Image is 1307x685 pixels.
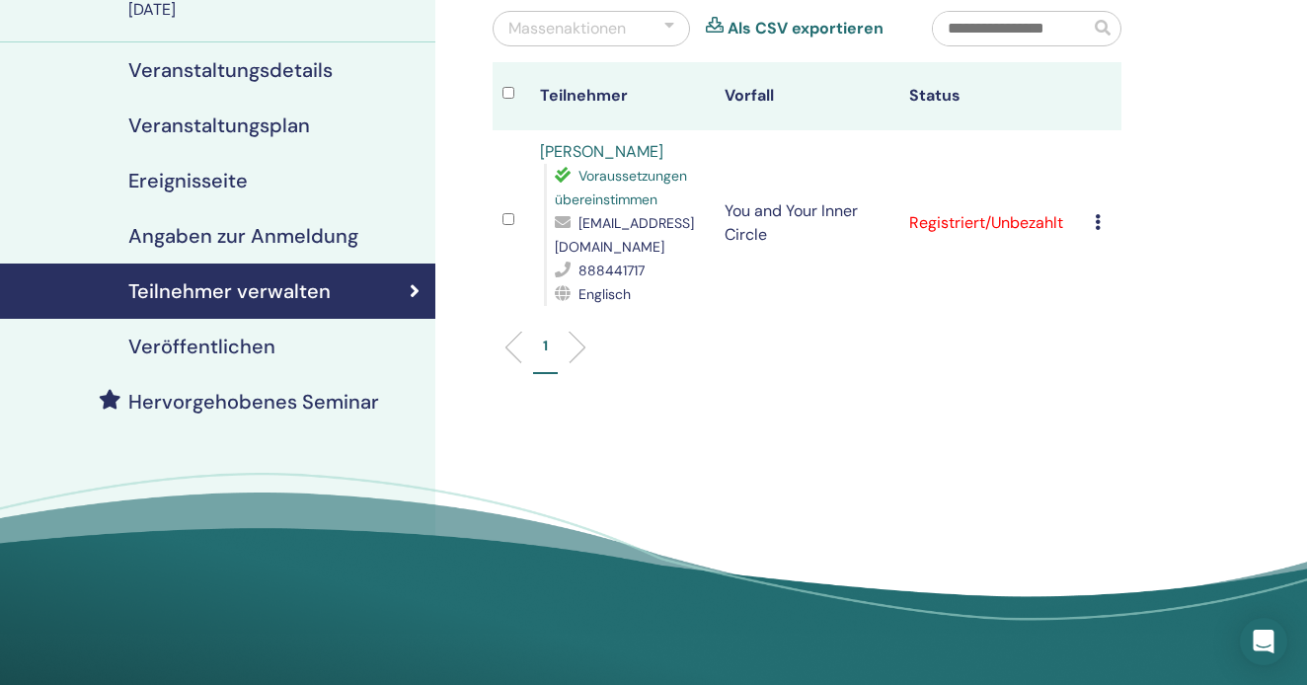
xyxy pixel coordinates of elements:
[555,214,694,256] span: [EMAIL_ADDRESS][DOMAIN_NAME]
[899,62,1084,130] th: Status
[128,58,333,82] h4: Veranstaltungsdetails
[728,17,884,40] a: Als CSV exportieren
[578,285,631,303] span: Englisch
[128,114,310,137] h4: Veranstaltungsplan
[128,169,248,192] h4: Ereignisseite
[543,336,548,356] p: 1
[555,167,687,208] span: Voraussetzungen übereinstimmen
[128,390,379,414] h4: Hervorgehobenes Seminar
[1240,618,1287,665] div: Open Intercom Messenger
[128,279,331,303] h4: Teilnehmer verwalten
[508,17,626,40] div: Massenaktionen
[530,62,715,130] th: Teilnehmer
[128,335,275,358] h4: Veröffentlichen
[578,262,645,279] span: 888441717
[128,224,358,248] h4: Angaben zur Anmeldung
[715,130,899,316] td: You and Your Inner Circle
[715,62,899,130] th: Vorfall
[540,141,663,162] a: [PERSON_NAME]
